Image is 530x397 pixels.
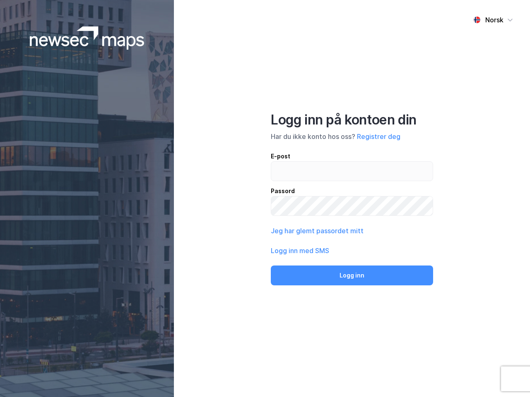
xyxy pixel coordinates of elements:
[271,186,433,196] div: Passord
[271,246,329,256] button: Logg inn med SMS
[357,132,400,141] button: Registrer deg
[489,357,530,397] iframe: Chat Widget
[30,26,145,50] img: logoWhite.bf58a803f64e89776f2b079ca2356427.svg
[271,132,433,141] div: Har du ikke konto hos oss?
[271,112,433,128] div: Logg inn på kontoen din
[485,15,503,25] div: Norsk
[271,151,433,161] div: E-post
[271,265,433,285] button: Logg inn
[271,226,364,236] button: Jeg har glemt passordet mitt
